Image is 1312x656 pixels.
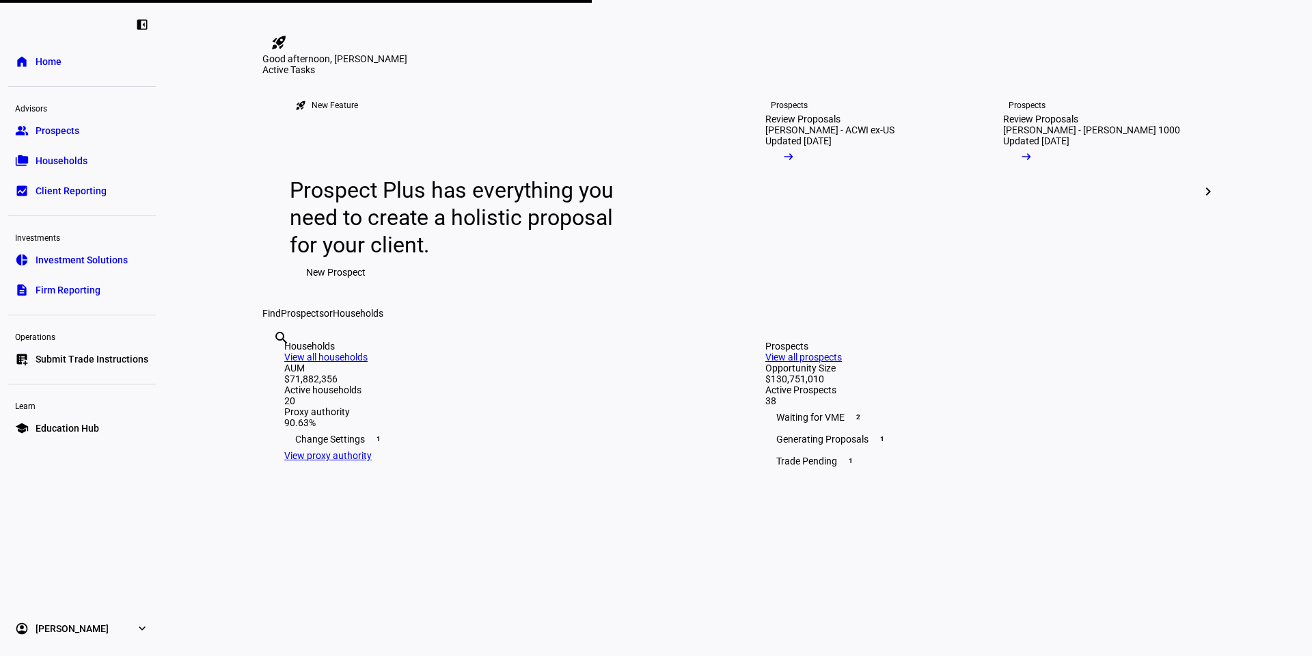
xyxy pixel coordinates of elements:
[36,253,128,267] span: Investment Solutions
[15,184,29,198] eth-mat-symbol: bid_landscape
[281,308,324,319] span: Prospects
[284,352,368,363] a: View all households
[8,98,156,117] div: Advisors
[1200,183,1216,200] mat-icon: chevron_right
[1003,135,1069,146] div: Updated [DATE]
[782,150,795,163] mat-icon: arrow_right_alt
[15,622,29,635] eth-mat-symbol: account_circle
[36,184,107,198] span: Client Reporting
[284,373,711,384] div: $71,882,356
[284,363,711,373] div: AUM
[135,622,149,635] eth-mat-symbol: expand_more
[36,283,100,297] span: Firm Reporting
[845,456,856,467] span: 1
[765,352,842,363] a: View all prospects
[36,154,87,168] span: Households
[1009,100,1045,111] div: Prospects
[15,124,29,137] eth-mat-symbol: group
[8,147,156,174] a: folder_copyHouseholds
[765,406,1192,428] div: Waiting for VME
[1003,114,1078,124] div: Review Proposals
[1003,124,1180,135] div: [PERSON_NAME] - [PERSON_NAME] 1000
[36,622,109,635] span: [PERSON_NAME]
[284,428,711,450] div: Change Settings
[771,100,808,111] div: Prospects
[36,55,61,68] span: Home
[135,18,149,31] eth-mat-symbol: left_panel_close
[8,395,156,415] div: Learn
[312,100,358,111] div: New Feature
[765,363,1192,373] div: Opportunity Size
[8,177,156,205] a: bid_landscapeClient Reporting
[15,154,29,168] eth-mat-symbol: folder_copy
[271,34,287,51] mat-icon: rocket_launch
[877,434,888,445] span: 1
[853,412,864,423] span: 2
[765,341,1192,352] div: Prospects
[765,124,894,135] div: [PERSON_NAME] - ACWI ex-US
[15,253,29,267] eth-mat-symbol: pie_chart
[262,53,1214,64] div: Good afternoon, [PERSON_NAME]
[262,64,1214,75] div: Active Tasks
[262,308,1214,319] div: Find or
[373,434,384,445] span: 1
[273,330,290,346] mat-icon: search
[765,395,1192,406] div: 38
[15,421,29,435] eth-mat-symbol: school
[765,428,1192,450] div: Generating Proposals
[8,276,156,304] a: descriptionFirm Reporting
[295,100,306,111] mat-icon: rocket_launch
[8,227,156,246] div: Investments
[765,384,1192,395] div: Active Prospects
[333,308,383,319] span: Households
[8,48,156,75] a: homeHome
[765,373,1192,384] div: $130,751,010
[8,246,156,274] a: pie_chartInvestment Solutions
[981,75,1208,308] a: ProspectsReview Proposals[PERSON_NAME] - [PERSON_NAME] 1000Updated [DATE]
[743,75,970,308] a: ProspectsReview Proposals[PERSON_NAME] - ACWI ex-USUpdated [DATE]
[1020,150,1033,163] mat-icon: arrow_right_alt
[284,341,711,352] div: Households
[273,348,276,365] input: Enter name of prospect or household
[306,259,366,286] span: New Prospect
[290,176,627,259] div: Prospect Plus has everything you need to create a holistic proposal for your client.
[8,326,156,345] div: Operations
[15,352,29,366] eth-mat-symbol: list_alt_add
[8,117,156,144] a: groupProspects
[290,259,382,286] button: New Prospect
[284,450,372,461] a: View proxy authority
[284,417,711,428] div: 90.63%
[15,55,29,68] eth-mat-symbol: home
[36,352,148,366] span: Submit Trade Instructions
[36,124,79,137] span: Prospects
[765,135,832,146] div: Updated [DATE]
[284,406,711,417] div: Proxy authority
[765,114,840,124] div: Review Proposals
[284,395,711,406] div: 20
[15,283,29,297] eth-mat-symbol: description
[36,421,99,435] span: Education Hub
[765,450,1192,472] div: Trade Pending
[284,384,711,395] div: Active households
